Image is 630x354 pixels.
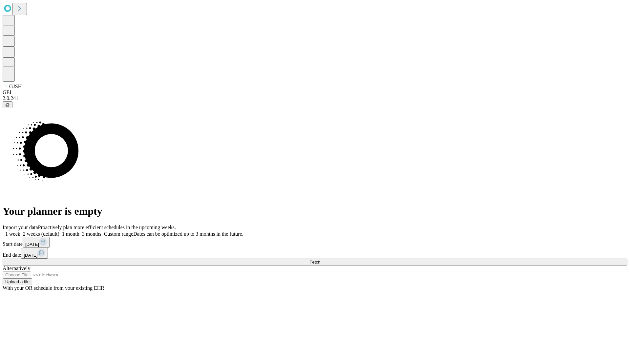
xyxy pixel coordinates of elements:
div: GEI [3,89,627,95]
span: 2 weeks (default) [23,231,59,237]
div: Start date [3,237,627,248]
div: End date [3,248,627,259]
span: Proactively plan more efficient schedules in the upcoming weeks. [38,225,176,230]
span: Alternatively [3,265,30,271]
span: Import your data [3,225,38,230]
h1: Your planner is empty [3,205,627,217]
button: [DATE] [23,237,50,248]
span: 3 months [82,231,101,237]
span: With your OR schedule from your existing EHR [3,285,104,291]
span: [DATE] [24,253,37,258]
span: Dates can be optimized up to 3 months in the future. [133,231,243,237]
span: 1 month [62,231,79,237]
span: Custom range [104,231,133,237]
span: GJSH [9,84,22,89]
button: Fetch [3,259,627,265]
div: 2.0.241 [3,95,627,101]
span: 1 week [5,231,20,237]
button: [DATE] [21,248,48,259]
span: Fetch [309,260,320,265]
span: @ [5,102,10,107]
button: @ [3,101,12,108]
span: [DATE] [25,242,39,247]
button: Upload a file [3,278,32,285]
